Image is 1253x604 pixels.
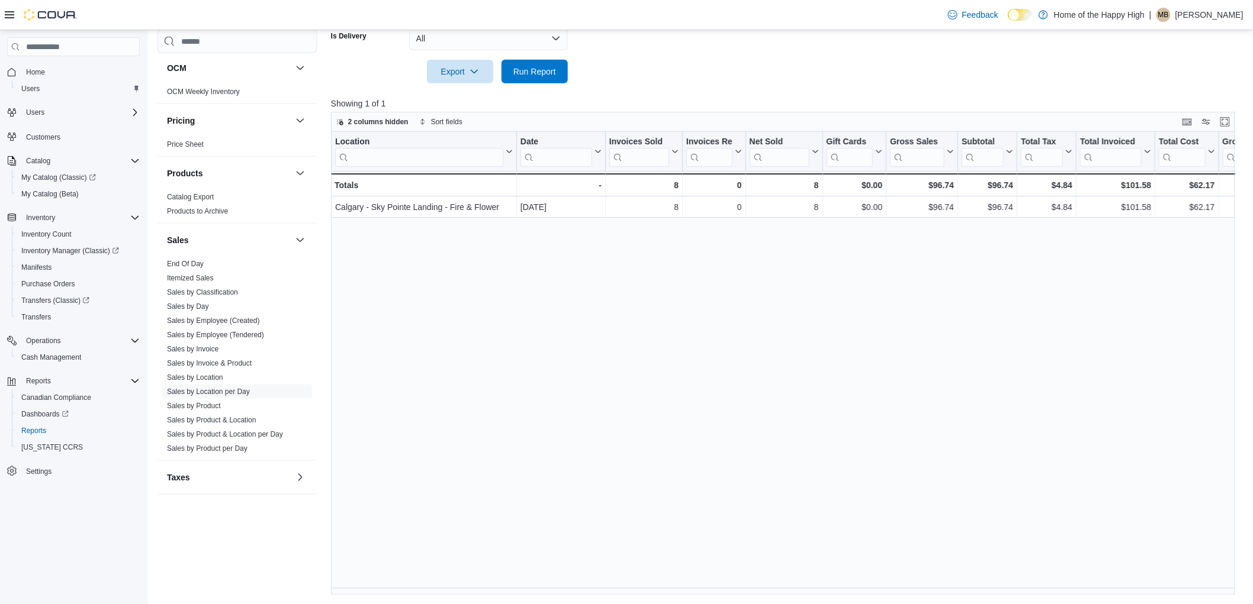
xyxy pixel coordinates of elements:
[167,331,264,339] a: Sales by Employee (Tendered)
[21,312,51,322] span: Transfers
[17,407,140,421] span: Dashboards
[686,178,741,192] div: 0
[167,192,214,202] span: Catalog Export
[167,234,189,246] h3: Sales
[167,358,252,368] span: Sales by Invoice & Product
[1080,137,1151,167] button: Total Invoiced
[2,63,144,80] button: Home
[1159,137,1215,167] button: Total Cost
[21,464,140,479] span: Settings
[17,293,140,308] span: Transfers (Classic)
[167,62,291,74] button: OCM
[167,260,204,268] a: End Of Day
[167,471,190,483] h3: Taxes
[293,233,307,247] button: Sales
[167,302,209,311] a: Sales by Day
[167,330,264,340] span: Sales by Employee (Tendered)
[21,211,60,225] button: Inventory
[1218,115,1232,129] button: Enter fullscreen
[21,442,83,452] span: [US_STATE] CCRS
[686,137,741,167] button: Invoices Ref
[962,137,1004,167] div: Subtotal
[21,105,140,119] span: Users
[167,401,221,411] span: Sales by Product
[1180,115,1194,129] button: Keyboard shortcuts
[17,310,56,324] a: Transfers
[158,190,317,223] div: Products
[293,61,307,75] button: OCM
[890,200,954,214] div: $96.74
[17,187,140,201] span: My Catalog (Beta)
[167,302,209,311] span: Sales by Day
[686,200,741,214] div: 0
[167,167,291,179] button: Products
[17,390,96,405] a: Canadian Compliance
[167,234,291,246] button: Sales
[26,133,60,142] span: Customers
[167,344,219,354] span: Sales by Invoice
[2,463,144,480] button: Settings
[1159,137,1205,148] div: Total Cost
[1021,137,1063,167] div: Total Tax
[167,430,283,438] a: Sales by Product & Location per Day
[167,140,204,148] a: Price Sheet
[167,193,214,201] a: Catalog Export
[12,186,144,202] button: My Catalog (Beta)
[427,60,493,83] button: Export
[167,387,250,396] a: Sales by Location per Day
[21,189,79,199] span: My Catalog (Beta)
[331,31,367,41] label: Is Delivery
[293,114,307,128] button: Pricing
[502,60,568,83] button: Run Report
[826,200,882,214] div: $0.00
[17,407,73,421] a: Dashboards
[26,467,52,476] span: Settings
[17,310,140,324] span: Transfers
[609,200,679,214] div: 8
[17,424,140,438] span: Reports
[686,137,732,167] div: Invoices Ref
[17,82,44,96] a: Users
[1080,178,1151,192] div: $101.58
[167,415,256,425] span: Sales by Product & Location
[17,260,56,274] a: Manifests
[609,137,669,167] div: Invoices Sold
[1054,8,1145,22] p: Home of the Happy High
[21,353,81,362] span: Cash Management
[21,246,119,256] span: Inventory Manager (Classic)
[167,471,291,483] button: Taxes
[293,166,307,180] button: Products
[167,288,238,296] a: Sales by Classification
[431,117,462,127] span: Sort fields
[167,207,228,215] a: Products to Archive
[26,108,44,117] span: Users
[21,464,56,479] a: Settings
[12,389,144,406] button: Canadian Compliance
[21,374,140,388] span: Reports
[17,244,124,258] a: Inventory Manager (Classic)
[21,130,65,144] a: Customers
[749,137,809,148] div: Net Sold
[1021,178,1072,192] div: $4.84
[17,293,94,308] a: Transfers (Classic)
[167,373,223,382] span: Sales by Location
[21,279,75,289] span: Purchase Orders
[962,9,998,21] span: Feedback
[17,82,140,96] span: Users
[17,170,140,185] span: My Catalog (Classic)
[749,178,818,192] div: 8
[826,137,873,167] div: Gift Card Sales
[21,393,91,402] span: Canadian Compliance
[26,67,45,77] span: Home
[1156,8,1171,22] div: Madyson Baerwald
[2,209,144,226] button: Inventory
[12,309,144,325] button: Transfers
[415,115,467,129] button: Sort fields
[17,227,140,241] span: Inventory Count
[167,416,256,424] a: Sales by Product & Location
[167,273,214,283] span: Itemized Sales
[609,137,679,167] button: Invoices Sold
[890,178,954,192] div: $96.74
[12,439,144,456] button: [US_STATE] CCRS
